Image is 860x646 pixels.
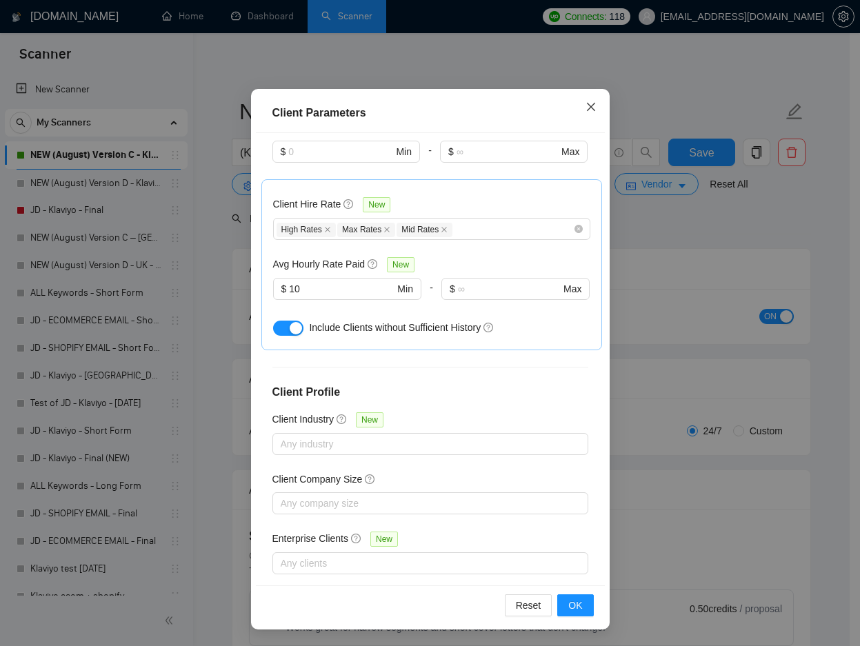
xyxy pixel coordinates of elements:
span: $ [281,281,287,296]
h4: Client Profile [272,384,588,401]
h5: Enterprise Clients [272,531,349,546]
span: question-circle [343,199,354,210]
span: High Rates [277,223,336,237]
h5: Client Industry [272,412,334,427]
span: close [383,226,390,233]
button: Reset [505,594,552,616]
input: ∞ [457,144,559,159]
input: 0 [289,281,394,296]
span: close [324,226,331,233]
input: 0 [288,144,393,159]
span: Max Rates [337,223,395,237]
span: Reset [516,598,541,613]
span: question-circle [365,474,376,485]
div: - [421,278,441,316]
input: ∞ [458,281,561,296]
span: question-circle [368,259,379,270]
span: close [441,226,448,233]
h5: Client Company Size [272,472,363,487]
h5: Client Hire Rate [273,196,341,212]
div: - [420,141,440,179]
div: Client Parameters [272,105,588,121]
span: Max [561,144,579,159]
button: Close [572,89,610,126]
span: close [586,101,597,112]
span: New [363,197,390,212]
span: New [370,532,398,547]
span: $ [450,281,455,296]
h5: Avg Hourly Rate Paid [273,256,366,272]
span: Mid Rates [397,223,452,237]
span: New [356,412,383,427]
span: Min [396,144,412,159]
span: Include Clients without Sufficient History [309,322,481,333]
span: Max [563,281,581,296]
span: $ [448,144,454,159]
span: New [387,257,414,272]
span: question-circle [483,322,494,333]
span: question-circle [337,414,348,425]
span: Min [397,281,413,296]
span: OK [568,598,582,613]
button: OK [557,594,593,616]
span: $ [281,144,286,159]
span: close-circle [574,225,583,233]
span: question-circle [351,533,362,544]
